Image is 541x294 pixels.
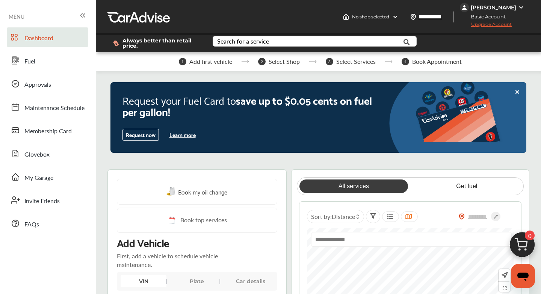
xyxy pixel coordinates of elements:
span: Select Shop [269,58,300,65]
img: stepper-arrow.e24c07c6.svg [309,60,317,63]
span: Request your Fuel Card to [122,91,236,109]
div: Plate [174,275,220,287]
a: My Garage [7,167,88,187]
span: Invite Friends [24,196,60,206]
span: Select Services [336,58,376,65]
span: Always better than retail price. [122,38,201,48]
div: Car details [227,275,273,287]
img: header-home-logo.8d720a4f.svg [343,14,349,20]
p: Add Vehicle [117,236,169,249]
div: Search for a service [217,38,269,44]
a: Dashboard [7,27,88,47]
span: Book Appointment [412,58,462,65]
img: location_vector.a44bc228.svg [410,14,416,20]
img: jVpblrzwTbfkPYzPPzSLxeg0AAAAASUVORK5CYII= [460,3,469,12]
span: No shop selected [352,14,389,20]
span: Upgrade Account [460,21,512,31]
span: Sort by : [311,212,355,221]
div: [PERSON_NAME] [471,4,516,11]
div: VIN [121,275,166,287]
a: Fuel [7,51,88,70]
span: My Garage [24,173,53,183]
img: stepper-arrow.e24c07c6.svg [241,60,249,63]
span: Distance [332,212,355,221]
a: Book my oil change [166,187,227,197]
img: dollor_label_vector.a70140d1.svg [113,40,119,47]
span: Book top services [180,216,227,225]
span: FAQs [24,220,39,229]
a: Get fuel [413,179,521,193]
span: save up to $0.05 cents on fuel per gallon! [122,91,372,120]
img: stepper-arrow.e24c07c6.svg [385,60,393,63]
img: location_vector_orange.38f05af8.svg [459,213,465,220]
span: 0 [525,231,535,240]
a: Glovebox [7,144,88,163]
span: Membership Card [24,127,72,136]
a: Approvals [7,74,88,93]
a: All services [299,179,408,193]
button: Request now [122,129,159,141]
span: 2 [258,58,266,65]
span: Add first vehicle [189,58,232,65]
a: FAQs [7,214,88,233]
span: Approvals [24,80,51,90]
a: Membership Card [7,121,88,140]
a: Maintenance Schedule [7,97,88,117]
a: Book top services [117,208,277,233]
img: WGsFRI8htEPBVLJbROoPRyZpYNWhNONpIPPETTm6eUC0GeLEiAAAAAElFTkSuQmCC [518,5,524,11]
img: cal_icon.0803b883.svg [167,216,177,225]
img: recenter.ce011a49.svg [500,271,508,279]
img: cart_icon.3d0951e8.svg [504,229,540,265]
button: Learn more [166,129,199,140]
p: First, add a vehicle to schedule vehicle maintenance. [117,252,229,269]
img: oil-change.e5047c97.svg [166,187,176,196]
a: Invite Friends [7,190,88,210]
span: 1 [179,58,186,65]
span: Fuel [24,57,35,66]
span: Dashboard [24,33,53,43]
span: Glovebox [24,150,50,160]
iframe: Button to launch messaging window [511,264,535,288]
span: Book my oil change [178,187,227,197]
span: 3 [326,58,333,65]
span: MENU [9,14,24,20]
span: 4 [402,58,409,65]
span: Basic Account [461,13,511,21]
span: Maintenance Schedule [24,103,85,113]
img: header-divider.bc55588e.svg [453,11,454,23]
img: header-down-arrow.9dd2ce7d.svg [392,14,398,20]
